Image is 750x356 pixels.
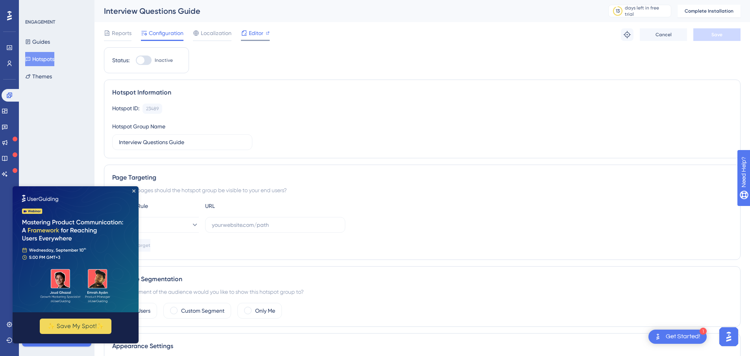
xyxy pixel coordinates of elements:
div: Appearance Settings [112,341,732,351]
span: Configuration [149,28,183,38]
div: days left in free trial [625,5,669,17]
div: URL [205,201,292,211]
label: All Users [130,306,150,315]
iframe: UserGuiding AI Assistant Launcher [717,325,741,349]
div: Audience Segmentation [112,274,732,284]
span: Localization [201,28,231,38]
button: Complete Installation [678,5,741,17]
button: Themes [25,69,52,83]
div: ENGAGEMENT [25,19,55,25]
div: 13 [616,8,620,14]
button: Hotspots [25,52,54,66]
div: Page Targeting [112,173,732,182]
div: On which pages should the hotspot group be visible to your end users? [112,185,732,195]
div: Hotspot Information [112,88,732,97]
button: equals [112,217,199,233]
div: Which segment of the audience would you like to show this hotspot group to? [112,287,732,297]
label: Custom Segment [181,306,224,315]
button: Guides [25,35,50,49]
div: 23489 [146,106,159,112]
button: Save [693,28,741,41]
div: Hotspot Group Name [112,122,165,131]
div: Get Started! [666,332,700,341]
input: yourwebsite.com/path [212,221,339,229]
span: Reports [112,28,131,38]
button: ✨ Save My Spot!✨ [27,132,99,148]
div: Interview Questions Guide [104,6,589,17]
span: Need Help? [19,2,49,11]
label: Only Me [255,306,275,315]
span: Save [711,32,722,38]
div: Choose A Rule [112,201,199,211]
span: Inactive [155,57,173,63]
span: Complete Installation [685,8,733,14]
input: Type your Hotspot Group Name here [119,138,246,146]
img: launcher-image-alternative-text [653,332,663,341]
div: 1 [700,328,707,335]
div: Status: [112,56,130,65]
span: Cancel [656,32,672,38]
div: Hotspot ID: [112,104,139,114]
span: Editor [249,28,263,38]
div: Open Get Started! checklist, remaining modules: 1 [648,330,707,344]
button: Cancel [640,28,687,41]
div: Close Preview [120,3,123,6]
